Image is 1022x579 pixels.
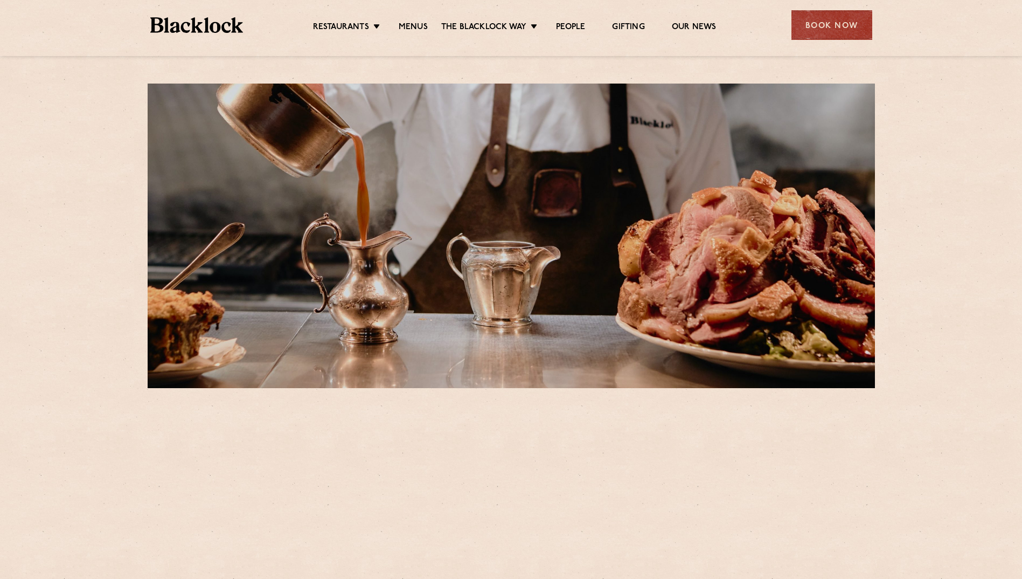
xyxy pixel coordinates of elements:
[313,22,369,34] a: Restaurants
[791,10,872,40] div: Book Now
[441,22,526,34] a: The Blacklock Way
[672,22,717,34] a: Our News
[556,22,585,34] a: People
[399,22,428,34] a: Menus
[150,17,244,33] img: BL_Textured_Logo-footer-cropped.svg
[612,22,644,34] a: Gifting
